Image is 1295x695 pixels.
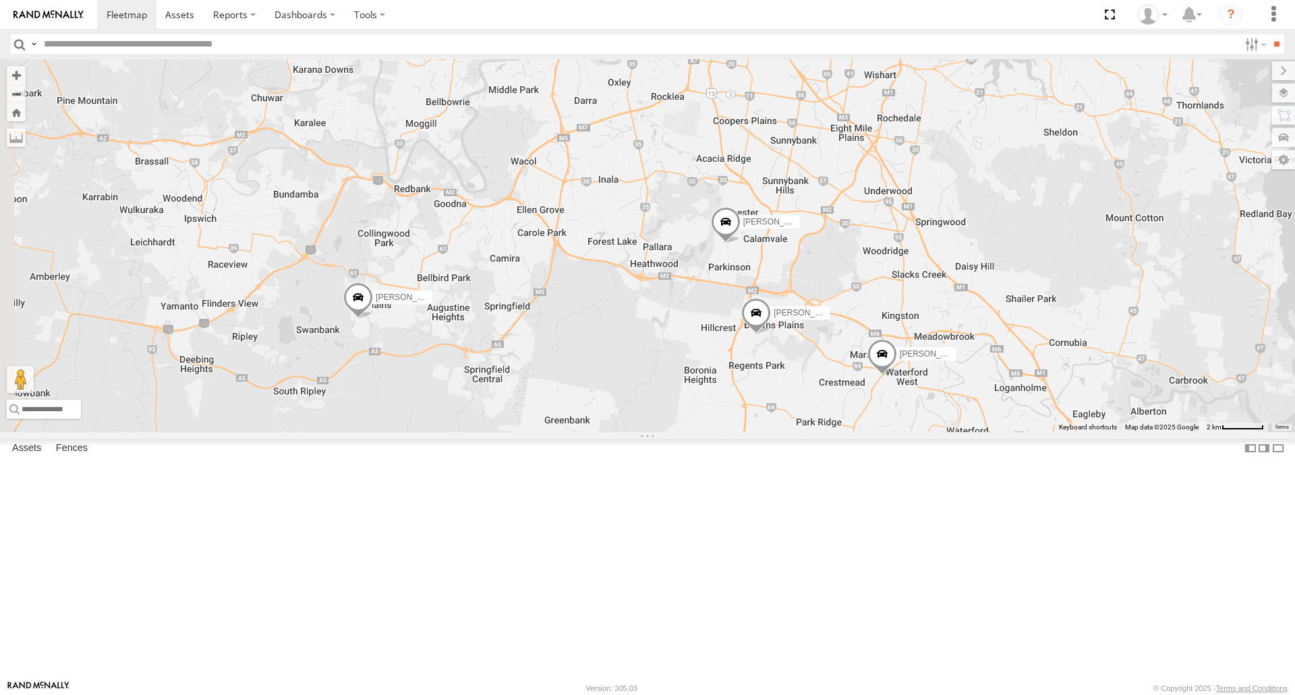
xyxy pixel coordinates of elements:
span: [PERSON_NAME] B - Corolla Hatch [376,293,506,303]
span: [PERSON_NAME] - 842JY2 [900,350,1001,359]
label: Measure [7,128,26,147]
label: Dock Summary Table to the Left [1244,439,1257,458]
button: Map Scale: 2 km per 59 pixels [1203,423,1268,432]
label: Hide Summary Table [1271,439,1285,458]
button: Zoom Home [7,103,26,121]
img: rand-logo.svg [13,10,84,20]
div: © Copyright 2025 - [1153,684,1288,692]
i: ? [1220,4,1242,26]
button: Zoom in [7,66,26,84]
button: Keyboard shortcuts [1059,423,1117,432]
label: Assets [5,440,48,458]
span: [PERSON_NAME] 019IP4 - Hilux [743,218,863,227]
button: Drag Pegman onto the map to open Street View [7,366,34,393]
span: [PERSON_NAME] [774,309,840,318]
span: 2 km [1207,423,1221,431]
label: Map Settings [1272,150,1295,169]
label: Dock Summary Table to the Right [1257,439,1271,458]
label: Fences [49,440,94,458]
button: Zoom out [7,84,26,103]
label: Search Filter Options [1240,34,1269,54]
div: Version: 305.03 [586,684,637,692]
a: Terms [1275,424,1289,429]
a: Visit our Website [7,682,69,695]
div: Marco DiBenedetto [1133,5,1172,25]
label: Search Query [28,34,39,54]
span: Map data ©2025 Google [1125,423,1199,431]
a: Terms and Conditions [1216,684,1288,692]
